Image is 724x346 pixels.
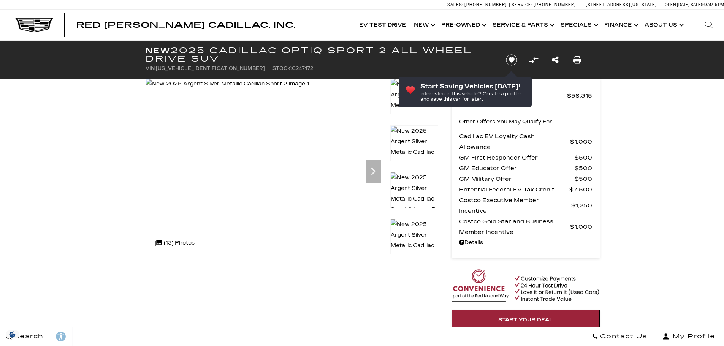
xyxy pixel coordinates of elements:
a: New [410,10,437,40]
span: MSRP [459,90,567,101]
a: Cadillac EV Loyalty Cash Allowance $1,000 [459,131,592,152]
a: Potential Federal EV Tax Credit $7,500 [459,184,592,195]
a: Pre-Owned [437,10,489,40]
span: GM Military Offer [459,174,575,184]
img: New 2025 Argent Silver Metallic Cadillac Sport 2 image 4 [390,219,438,262]
span: VIN: [146,66,156,71]
span: [PHONE_NUMBER] [464,2,507,7]
img: New 2025 Argent Silver Metallic Cadillac Sport 2 image 1 [390,79,438,122]
a: GM Educator Offer $500 [459,163,592,174]
span: [US_VEHICLE_IDENTIFICATION_NUMBER] [156,66,265,71]
span: GM Educator Offer [459,163,575,174]
h1: 2025 Cadillac OPTIQ Sport 2 All Wheel Drive SUV [146,46,493,63]
span: Stock: [272,66,292,71]
span: $500 [575,163,592,174]
span: Sales: [447,2,463,7]
a: Contact Us [586,327,653,346]
img: New 2025 Argent Silver Metallic Cadillac Sport 2 image 2 [390,125,438,169]
a: Share this New 2025 Cadillac OPTIQ Sport 2 All Wheel Drive SUV [552,55,559,65]
span: Start Your Deal [498,317,553,323]
button: Compare vehicle [528,54,539,66]
a: Specials [557,10,600,40]
span: Red [PERSON_NAME] Cadillac, Inc. [76,21,295,30]
span: Cadillac EV Loyalty Cash Allowance [459,131,570,152]
span: $1,250 [571,200,592,211]
a: GM Military Offer $500 [459,174,592,184]
div: Next [366,160,381,183]
a: Costco Executive Member Incentive $1,250 [459,195,592,216]
div: (13) Photos [151,234,198,252]
a: MSRP $58,315 [459,90,592,101]
a: Print this New 2025 Cadillac OPTIQ Sport 2 All Wheel Drive SUV [573,55,581,65]
img: New 2025 Argent Silver Metallic Cadillac Sport 2 image 1 [146,79,309,89]
a: Details [459,237,592,248]
a: [STREET_ADDRESS][US_STATE] [586,2,657,7]
span: $1,000 [570,221,592,232]
a: About Us [641,10,686,40]
span: C247172 [292,66,313,71]
a: EV Test Drive [355,10,410,40]
a: Start Your Deal [452,310,600,330]
button: Open user profile menu [653,327,724,346]
span: $1,000 [570,136,592,147]
a: Red [PERSON_NAME] Cadillac, Inc. [76,21,295,29]
span: $500 [575,152,592,163]
span: GM First Responder Offer [459,152,575,163]
span: 9 AM-6 PM [704,2,724,7]
button: Save vehicle [503,54,520,66]
span: Contact Us [598,331,647,342]
section: Click to Open Cookie Consent Modal [4,330,21,338]
span: Costco Gold Star and Business Member Incentive [459,216,570,237]
a: GM First Responder Offer $500 [459,152,592,163]
img: Cadillac Dark Logo with Cadillac White Text [15,18,53,32]
span: Open [DATE] [665,2,690,7]
strong: New [146,46,171,55]
span: [PHONE_NUMBER] [534,2,576,7]
img: Opt-Out Icon [4,330,21,338]
a: Finance [600,10,641,40]
span: Service: [512,2,532,7]
span: Potential Federal EV Tax Credit [459,184,569,195]
a: Service: [PHONE_NUMBER] [509,3,578,7]
img: New 2025 Argent Silver Metallic Cadillac Sport 2 image 3 [390,172,438,215]
span: $7,500 [569,184,592,195]
span: Search [12,331,43,342]
a: Costco Gold Star and Business Member Incentive $1,000 [459,216,592,237]
a: Service & Parts [489,10,557,40]
p: Other Offers You May Qualify For [459,117,552,127]
span: Sales: [691,2,704,7]
a: Sales: [PHONE_NUMBER] [447,3,509,7]
span: $58,315 [567,90,592,101]
span: Costco Executive Member Incentive [459,195,571,216]
span: $500 [575,174,592,184]
span: My Profile [670,331,715,342]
